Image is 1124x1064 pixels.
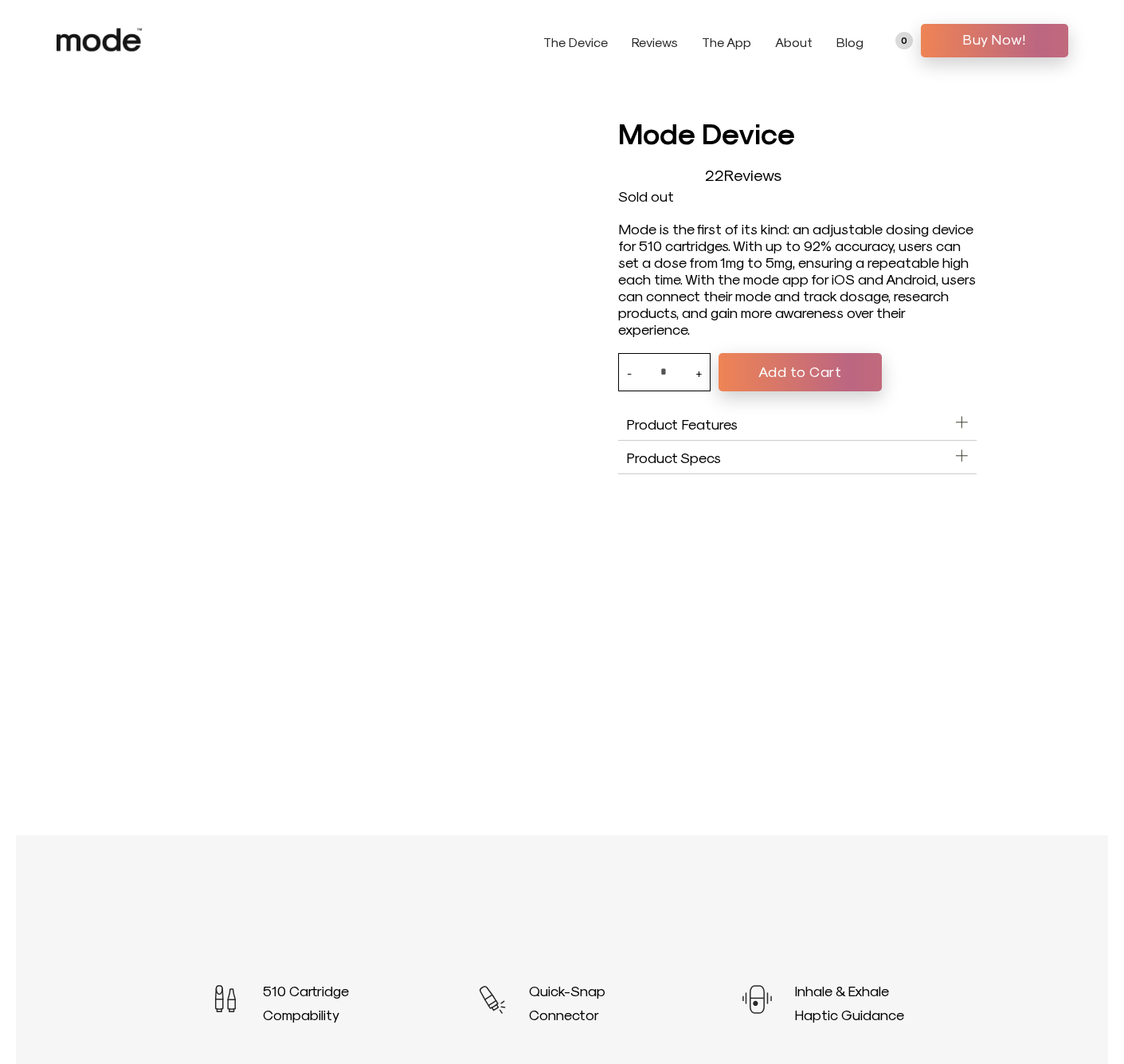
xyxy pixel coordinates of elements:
a: The App [702,34,751,49]
div: Quick-Snap Connector [513,979,654,1027]
product-gallery: Mode Device product carousel [92,113,562,474]
span: Product Specs [626,449,721,465]
a: The Device [543,34,608,49]
button: + [695,354,702,391]
div: 510 Cartridge Compability [247,979,388,1027]
h1: Mode Device [618,113,977,151]
span: Sold out [618,187,674,204]
button: Add to Cart [719,353,882,391]
a: 0 [895,32,913,49]
a: About [775,34,813,49]
span: 22 [705,165,724,184]
a: Blog [836,34,864,49]
a: Buy Now! [921,24,1068,57]
button: - [627,354,632,391]
a: Reviews [632,34,678,49]
div: Mode is the first of its kind: an adjustable dosing device for 510 cartridges. With up to 92% acc... [618,220,977,337]
div: Inhale & Exhale Haptic Guidance [778,979,919,1027]
span: Buy Now! [933,27,1056,51]
span: Product Features [626,415,738,432]
span: Reviews [724,165,781,184]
